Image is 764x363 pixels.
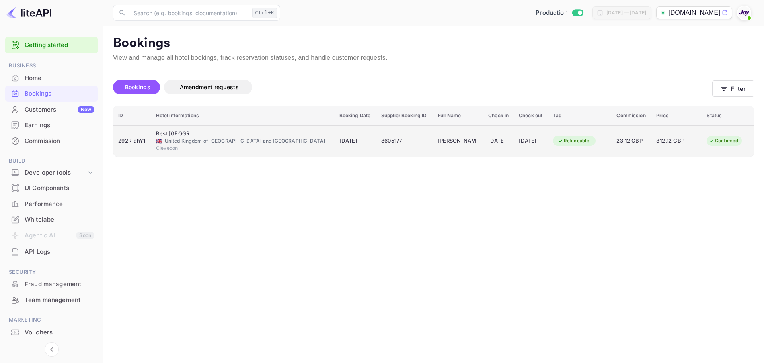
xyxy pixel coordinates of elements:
a: Commission [5,133,98,148]
div: Performance [5,196,98,212]
a: Earnings [5,118,98,132]
span: 312.12 GBP [656,137,696,145]
th: Check out [514,106,548,126]
div: Switch to Sandbox mode [532,8,586,18]
div: Team management [5,292,98,308]
a: UI Components [5,181,98,195]
div: Commission [25,137,94,146]
th: Full Name [433,106,483,126]
th: Status [702,106,754,126]
span: Marketing [5,316,98,324]
span: Production [536,8,568,18]
a: Getting started [25,41,94,50]
span: Business [5,61,98,70]
div: Confirmed [704,136,743,146]
div: Developer tools [25,168,86,177]
a: Team management [5,292,98,307]
div: Performance [25,200,94,209]
span: [DATE] [339,137,372,145]
div: Getting started [5,37,98,53]
a: CustomersNew [5,102,98,117]
div: Team management [25,296,94,305]
th: Hotel informations [151,106,335,126]
table: booking table [113,106,754,157]
div: Earnings [5,118,98,133]
div: Customers [25,105,94,114]
div: [DATE] [488,135,509,147]
th: Commission [612,106,651,126]
button: Collapse navigation [45,342,59,357]
div: Z92R-ahY1 [118,135,146,147]
span: United Kingdom of Great Britain and Northern Ireland [156,139,162,144]
div: Bookings [25,89,94,98]
a: Vouchers [5,325,98,339]
th: Price [651,106,702,126]
div: Best Western Walton Park Hotel [156,130,196,138]
div: New [78,106,94,113]
p: Bookings [113,35,754,51]
div: API Logs [25,247,94,257]
div: Earnings [25,121,94,130]
div: [DATE] — [DATE] [606,9,646,16]
div: Fraud management [25,280,94,289]
div: API Logs [5,244,98,260]
div: UI Components [25,184,94,193]
th: Tag [548,106,612,126]
a: Performance [5,196,98,211]
img: LiteAPI logo [6,6,51,19]
th: Supplier Booking ID [376,106,433,126]
a: Bookings [5,86,98,101]
th: Booking Date [335,106,376,126]
div: Ctrl+K [252,8,277,18]
div: Commission [5,133,98,149]
p: View and manage all hotel bookings, track reservation statuses, and handle customer requests. [113,53,754,63]
div: Bookings [5,86,98,102]
span: 23.12 GBP [616,137,647,145]
div: Home [25,74,94,83]
div: Vouchers [5,325,98,340]
span: Bookings [125,84,150,90]
div: Crissie Williams [438,135,477,147]
th: Check in [483,106,514,126]
img: With Joy [738,6,750,19]
span: Amendment requests [180,84,239,90]
a: API Logs [5,244,98,259]
p: [DOMAIN_NAME] [668,8,720,18]
div: Developer tools [5,166,98,180]
span: Build [5,157,98,165]
div: Home [5,71,98,86]
div: United Kingdom of [GEOGRAPHIC_DATA] and [GEOGRAPHIC_DATA] [156,137,330,145]
div: Fraud management [5,277,98,292]
div: UI Components [5,181,98,196]
a: Home [5,71,98,85]
div: Vouchers [25,328,94,337]
th: ID [113,106,151,126]
div: [DATE] [519,135,543,147]
div: Refundable [553,136,594,146]
a: Whitelabel [5,212,98,227]
div: Clevedon [156,145,330,152]
input: Search (e.g. bookings, documentation) [129,5,249,21]
a: Fraud management [5,277,98,291]
div: account-settings tabs [113,80,712,94]
div: 8605177 [381,135,428,147]
span: Security [5,268,98,277]
button: Filter [712,80,754,97]
div: Whitelabel [25,215,94,224]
